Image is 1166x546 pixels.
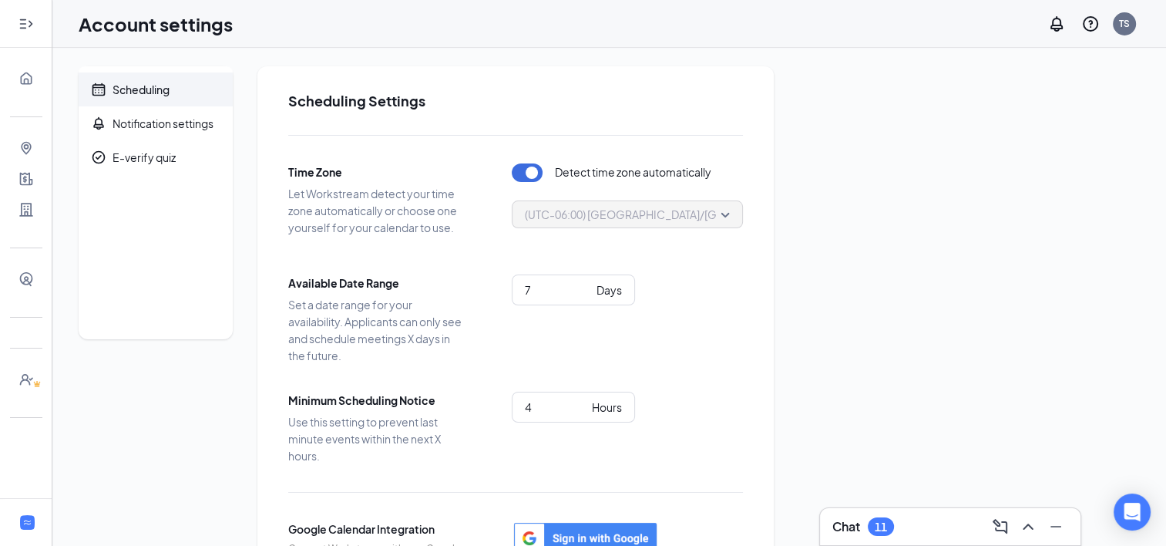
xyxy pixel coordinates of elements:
[113,82,170,97] div: Scheduling
[1047,15,1066,33] svg: Notifications
[1114,494,1151,531] div: Open Intercom Messenger
[288,392,465,409] span: Minimum Scheduling Notice
[79,72,233,106] a: CalendarScheduling
[1119,17,1130,30] div: TS
[113,116,213,131] div: Notification settings
[1043,514,1068,539] button: Minimize
[91,82,106,97] svg: Calendar
[288,521,465,538] span: Google Calendar Integration
[1047,517,1065,536] svg: Minimize
[991,517,1010,536] svg: ComposeMessage
[18,16,34,32] svg: Expand
[79,106,233,140] a: BellNotification settings
[79,140,233,174] a: CheckmarkCircleE-verify quiz
[91,116,106,131] svg: Bell
[832,518,860,535] h3: Chat
[288,275,465,292] span: Available Date Range
[592,399,622,416] div: Hours
[596,281,622,298] div: Days
[1016,514,1040,539] button: ChevronUp
[1019,517,1037,536] svg: ChevronUp
[1081,15,1100,33] svg: QuestionInfo
[79,11,233,37] h1: Account settings
[113,150,176,165] div: E-verify quiz
[288,91,743,110] h2: Scheduling Settings
[91,150,106,165] svg: CheckmarkCircle
[288,163,465,180] span: Time Zone
[288,296,465,364] span: Set a date range for your availability. Applicants can only see and schedule meetings X days in t...
[288,185,465,236] span: Let Workstream detect your time zone automatically or choose one yourself for your calendar to use.
[525,203,899,226] span: (UTC-06:00) [GEOGRAPHIC_DATA]/[GEOGRAPHIC_DATA] - Mountain Time
[555,163,711,182] span: Detect time zone automatically
[988,514,1013,539] button: ComposeMessage
[288,413,465,464] span: Use this setting to prevent last minute events within the next X hours.
[875,521,887,534] div: 11
[22,517,32,527] svg: WorkstreamLogo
